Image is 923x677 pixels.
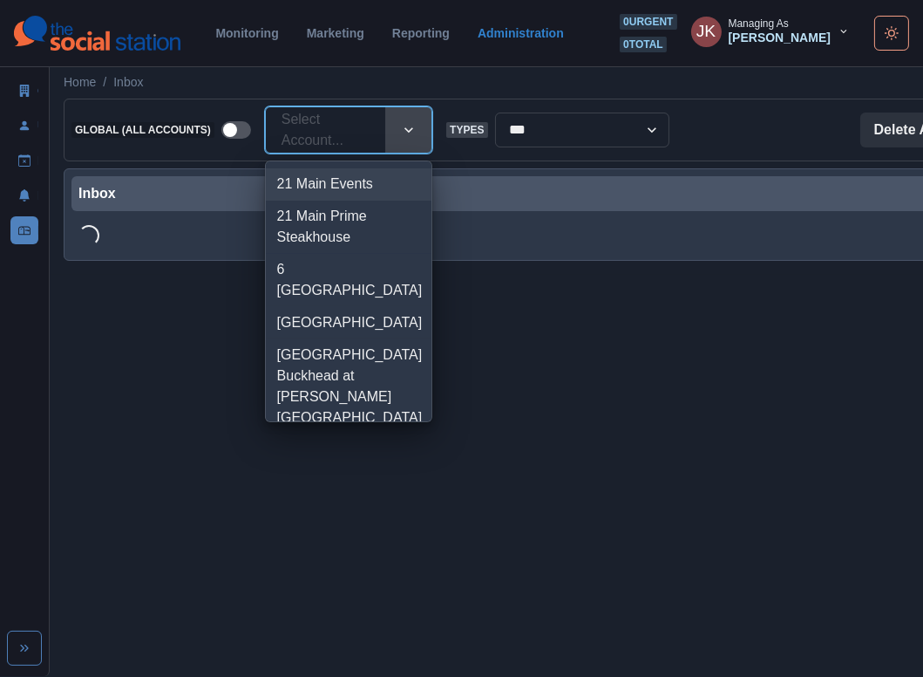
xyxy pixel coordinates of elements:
[729,31,831,45] div: [PERSON_NAME]
[282,109,370,151] div: Select Account...
[478,26,564,40] a: Administration
[677,14,864,49] button: Managing As[PERSON_NAME]
[103,73,106,92] span: /
[696,10,716,52] div: Jon Kratz
[266,254,431,307] div: 6 [GEOGRAPHIC_DATA]
[729,17,789,30] div: Managing As
[266,338,431,434] div: [GEOGRAPHIC_DATA] Buckhead at [PERSON_NAME][GEOGRAPHIC_DATA]
[10,216,38,244] a: Inbox
[307,26,364,40] a: Marketing
[446,122,487,138] span: Types
[266,306,431,338] div: [GEOGRAPHIC_DATA]
[64,73,96,92] a: Home
[10,112,38,140] a: Users
[874,16,909,51] button: Toggle Mode
[14,16,180,51] img: logoTextSVG.62801f218bc96a9b266caa72a09eb111.svg
[266,168,431,201] div: 21 Main Events
[7,631,42,666] button: Expand
[620,37,667,52] span: 0 total
[392,26,450,40] a: Reporting
[64,73,144,92] nav: breadcrumb
[620,14,676,30] span: 0 urgent
[113,73,143,92] a: Inbox
[71,122,214,138] span: Global (All Accounts)
[215,26,278,40] a: Monitoring
[266,201,431,254] div: 21 Main Prime Steakhouse
[10,77,38,105] a: Clients
[10,147,38,174] a: Draft Posts
[10,181,38,209] a: Notifications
